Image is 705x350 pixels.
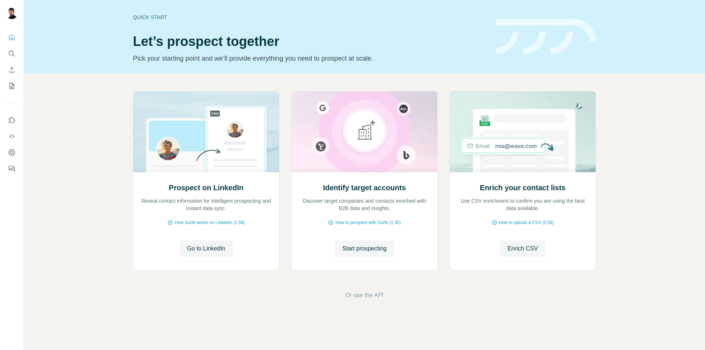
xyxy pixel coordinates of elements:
span: Start prospecting [342,244,387,253]
h1: Let’s prospect together [133,34,487,49]
h2: Prospect on LinkedIn [169,183,243,193]
img: Identify target accounts [291,91,438,172]
p: Use CSV enrichment to confirm you are using the best data available. [457,197,588,212]
button: Start prospecting [335,241,394,257]
img: banner [496,19,596,55]
span: How to upload a CSV (2:59) [499,219,554,226]
button: Dashboard [6,146,18,159]
span: Enrich CSV [507,244,538,253]
p: Discover target companies and contacts enriched with B2B data and insights. [299,197,430,212]
button: Quick start [6,31,18,44]
p: Reveal contact information for intelligent prospecting and instant data sync. [141,197,272,212]
span: How to prospect with Surfe (1:30) [335,219,401,226]
button: Enrich CSV [6,63,18,76]
h2: Identify target accounts [323,183,406,193]
button: Search [6,47,18,60]
button: Enrich CSV [500,241,545,257]
button: My lists [6,79,18,93]
div: Quick start [133,14,487,21]
p: Pick your starting point and we’ll provide everything you need to prospect at scale. [133,53,487,64]
img: Enrich your contact lists [449,91,596,172]
button: Use Surfe on LinkedIn [6,113,18,127]
img: Avatar [6,7,18,19]
button: Or use the API [345,291,383,300]
img: Prospect on LinkedIn [133,91,279,172]
span: Go to LinkedIn [187,244,225,253]
button: Use Surfe API [6,130,18,143]
h2: Enrich your contact lists [480,183,565,193]
span: How Surfe works on LinkedIn (1:58) [175,219,245,226]
button: Go to LinkedIn [180,241,232,257]
button: Feedback [6,162,18,175]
